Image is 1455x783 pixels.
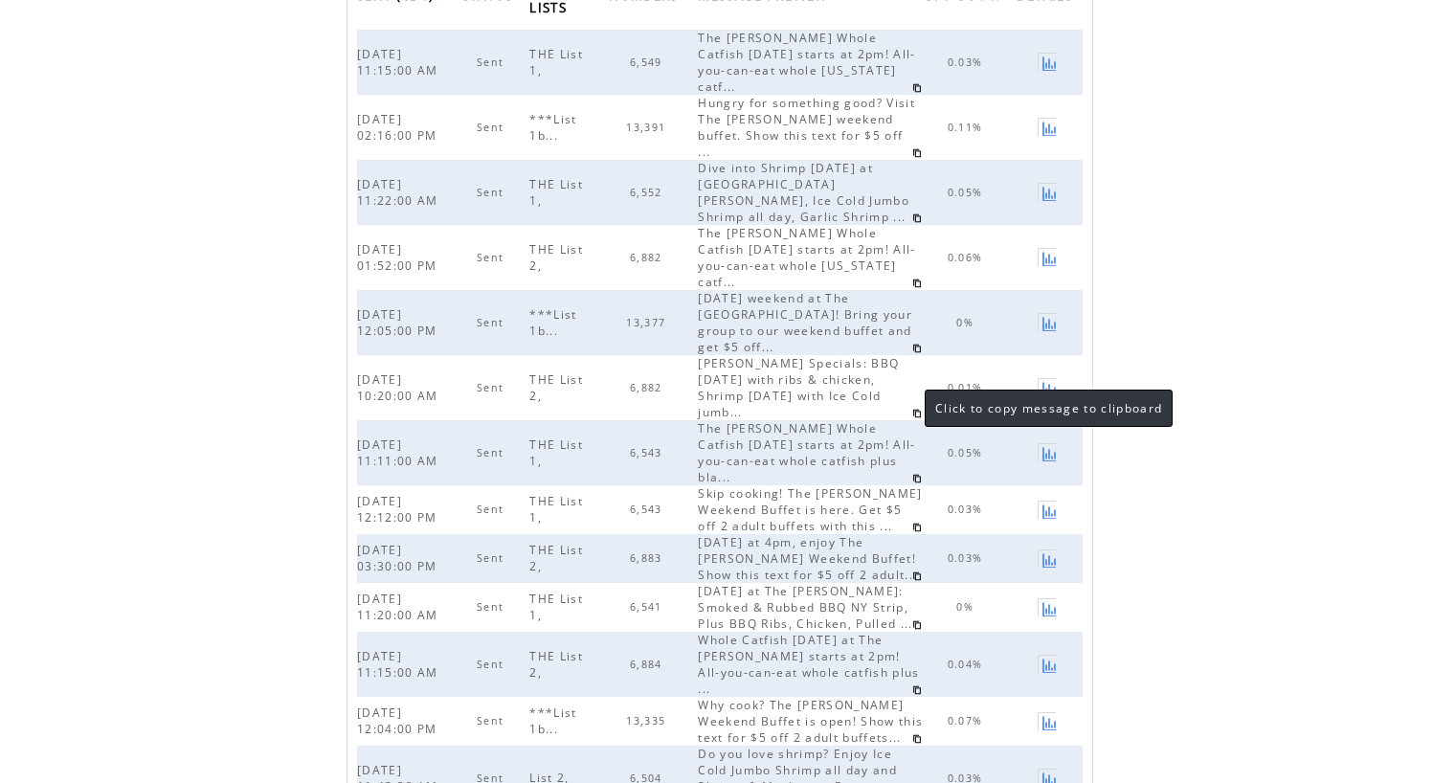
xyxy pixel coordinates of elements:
span: THE List 1, [529,176,583,209]
span: Hungry for something good? Visit The [PERSON_NAME] weekend buffet. Show this text for $5 off ... [698,95,915,160]
span: [DATE] 11:22:00 AM [357,176,443,209]
span: 6,541 [630,600,667,614]
span: 13,391 [626,121,670,134]
span: The [PERSON_NAME] Whole Catfish [DATE] starts at 2pm! All-you-can-eat whole [US_STATE] catf... [698,225,915,290]
span: Why cook? The [PERSON_NAME] Weekend Buffet is open! Show this text for $5 off 2 adult buffets... [698,697,923,746]
span: 6,882 [630,251,667,264]
span: 6,543 [630,503,667,516]
span: [DATE] 12:05:00 PM [357,306,442,339]
span: Sent [477,551,508,565]
span: 6,884 [630,658,667,671]
span: [DATE] 12:04:00 PM [357,705,442,737]
span: 0.03% [948,551,988,565]
span: [DATE] 11:20:00 AM [357,591,443,623]
span: [PERSON_NAME] Specials: BBQ [DATE] with ribs & chicken, Shrimp [DATE] with Ice Cold jumb... [698,355,899,420]
span: Sent [477,503,508,516]
span: 6,883 [630,551,667,565]
span: 0.07% [948,714,988,727]
span: THE List 1, [529,46,583,78]
span: Sent [477,714,508,727]
span: 6,543 [630,446,667,459]
span: Sent [477,446,508,459]
span: 0.06% [948,251,988,264]
span: [DATE] 10:20:00 AM [357,371,443,404]
span: Sent [477,381,508,394]
span: 0.03% [948,503,988,516]
span: 0% [956,600,978,614]
span: 0.05% [948,446,988,459]
span: [DATE] 11:11:00 AM [357,436,443,469]
span: 6,549 [630,56,667,69]
span: [DATE] at The [PERSON_NAME]: Smoked & Rubbed BBQ NY Strip, Plus BBQ Ribs, Chicken, Pulled ... [698,583,917,632]
span: 0.01% [948,381,988,394]
span: [DATE] 02:16:00 PM [357,111,442,144]
span: [DATE] at 4pm, enjoy The [PERSON_NAME] Weekend Buffet! Show this text for $5 off 2 adult... [698,534,922,583]
span: 0.04% [948,658,988,671]
span: Dive into Shrimp [DATE] at [GEOGRAPHIC_DATA][PERSON_NAME], Ice Cold Jumbo Shrimp all day, Garlic ... [698,160,910,225]
span: [DATE] 11:15:00 AM [357,648,443,681]
span: The [PERSON_NAME] Whole Catfish [DATE] starts at 2pm! All-you-can-eat whole catfish plus bla... [698,420,915,485]
span: Sent [477,121,508,134]
span: Sent [477,658,508,671]
span: THE List 2, [529,648,583,681]
span: Sent [477,600,508,614]
span: THE List 1, [529,493,583,526]
span: 6,552 [630,186,667,199]
span: The [PERSON_NAME] Whole Catfish [DATE] starts at 2pm! All-you-can-eat whole [US_STATE] catf... [698,30,915,95]
span: Click to copy message to clipboard [935,400,1162,416]
span: THE List 1, [529,436,583,469]
span: 0.11% [948,121,988,134]
span: Skip cooking! The [PERSON_NAME] Weekend Buffet is here. Get $5 off 2 adult buffets with this ... [698,485,922,534]
span: 0.05% [948,186,988,199]
span: 13,377 [626,316,670,329]
span: THE List 2, [529,241,583,274]
span: Sent [477,56,508,69]
span: Sent [477,251,508,264]
span: 13,335 [626,714,670,727]
span: THE List 2, [529,542,583,574]
span: THE List 1, [529,591,583,623]
span: 0.03% [948,56,988,69]
span: Whole Catfish [DATE] at The [PERSON_NAME] starts at 2pm! All-you-can-eat whole catfish plus ... [698,632,919,697]
span: [DATE] 01:52:00 PM [357,241,442,274]
span: 0% [956,316,978,329]
span: Sent [477,186,508,199]
span: Sent [477,316,508,329]
span: THE List 2, [529,371,583,404]
span: [DATE] 03:30:00 PM [357,542,442,574]
span: [DATE] 11:15:00 AM [357,46,443,78]
span: [DATE] 12:12:00 PM [357,493,442,526]
span: 6,882 [630,381,667,394]
span: [DATE] weekend at The [GEOGRAPHIC_DATA]! Bring your group to our weekend buffet and get $5 off... [698,290,912,355]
